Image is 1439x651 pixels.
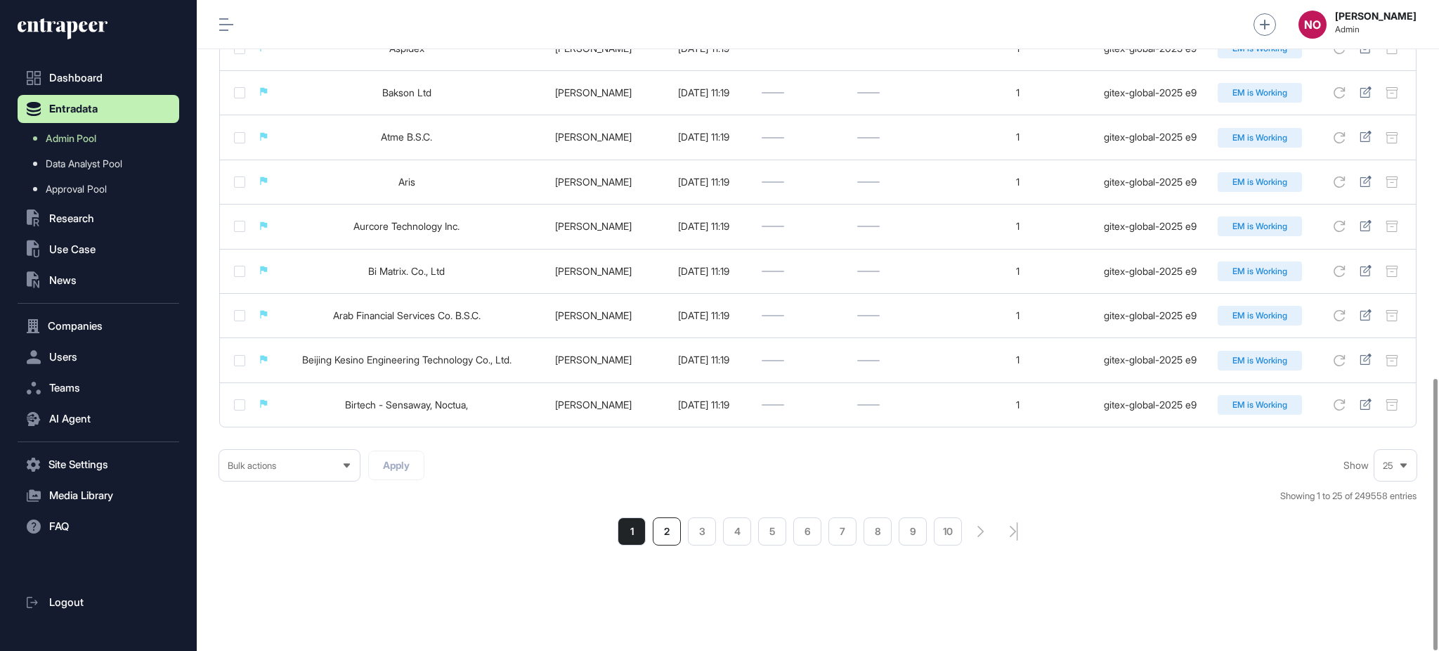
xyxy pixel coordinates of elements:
[1218,395,1302,415] div: EM is Working
[953,87,1082,98] div: 1
[353,220,460,232] a: Aurcore Technology Inc.
[18,482,179,510] button: Media Library
[25,126,179,151] a: Admin Pool
[934,517,962,546] a: 10
[48,321,103,332] span: Companies
[660,354,748,366] div: [DATE] 11:19
[1096,221,1204,232] div: gitex-global-2025 e9
[18,236,179,264] button: Use Case
[977,526,984,537] a: search-pagination-next-button
[18,343,179,371] button: Users
[18,95,179,123] button: Entradata
[660,221,748,232] div: [DATE] 11:19
[555,86,632,98] a: [PERSON_NAME]
[660,266,748,277] div: [DATE] 11:19
[555,354,632,366] a: [PERSON_NAME]
[555,399,632,411] a: [PERSON_NAME]
[1096,87,1204,98] div: gitex-global-2025 e9
[228,460,276,471] span: Bulk actions
[555,309,632,321] a: [PERSON_NAME]
[660,131,748,143] div: [DATE] 11:19
[660,310,748,321] div: [DATE] 11:19
[18,374,179,402] button: Teams
[18,405,179,433] button: AI Agent
[18,588,179,617] a: Logout
[1096,354,1204,366] div: gitex-global-2025 e9
[18,513,179,541] button: FAQ
[1343,460,1369,471] span: Show
[828,517,857,546] a: 7
[18,64,179,92] a: Dashboard
[398,176,415,188] a: Aris
[46,183,107,195] span: Approval Pool
[49,352,77,363] span: Users
[953,266,1082,277] div: 1
[49,103,98,115] span: Entradata
[953,399,1082,411] div: 1
[899,517,927,546] a: 9
[368,265,445,277] a: Bi Matrix. Co., Ltd
[688,517,716,546] a: 3
[302,354,512,366] a: Beijing Kesino Engineering Technology Co., Ltd.
[49,597,84,608] span: Logout
[555,42,632,54] a: [PERSON_NAME]
[1335,25,1417,34] span: Admin
[382,86,431,98] a: Bakson Ltd
[49,413,91,425] span: AI Agent
[1335,11,1417,22] strong: [PERSON_NAME]
[46,133,96,144] span: Admin Pool
[1096,266,1204,277] div: gitex-global-2025 e9
[25,176,179,202] a: Approval Pool
[793,517,821,546] a: 6
[345,399,468,411] a: Birtech - Sensaway, Noctua,
[555,176,632,188] a: [PERSON_NAME]
[18,451,179,479] button: Site Settings
[49,244,96,255] span: Use Case
[49,275,77,286] span: News
[1010,522,1018,541] a: search-pagination-last-page-button
[25,151,179,176] a: Data Analyst Pool
[618,517,646,546] a: 1
[49,521,69,532] span: FAQ
[555,131,632,143] a: [PERSON_NAME]
[1096,399,1204,411] div: gitex-global-2025 e9
[1096,176,1204,188] div: gitex-global-2025 e9
[1218,306,1302,325] div: EM is Working
[864,517,892,546] a: 8
[381,131,432,143] a: Atme B.S.C.
[1218,172,1302,192] div: EM is Working
[723,517,751,546] a: 4
[1383,460,1393,471] span: 25
[18,266,179,295] button: News
[953,131,1082,143] div: 1
[1298,11,1327,39] button: NO
[1218,128,1302,148] div: EM is Working
[1218,262,1302,281] div: EM is Working
[1218,217,1302,236] div: EM is Working
[1096,131,1204,143] div: gitex-global-2025 e9
[953,176,1082,188] div: 1
[1218,351,1302,370] div: EM is Working
[333,309,481,321] a: Arab Financial Services Co. B.S.C.
[46,158,122,169] span: Data Analyst Pool
[48,459,108,470] span: Site Settings
[1218,83,1302,103] div: EM is Working
[49,382,80,394] span: Teams
[660,399,748,411] div: [DATE] 11:19
[18,205,179,233] button: Research
[1280,489,1417,503] div: Showing 1 to 25 of 249558 entries
[953,354,1082,366] div: 1
[758,517,786,546] a: 5
[555,220,632,232] a: [PERSON_NAME]
[1096,310,1204,321] div: gitex-global-2025 e9
[953,310,1082,321] div: 1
